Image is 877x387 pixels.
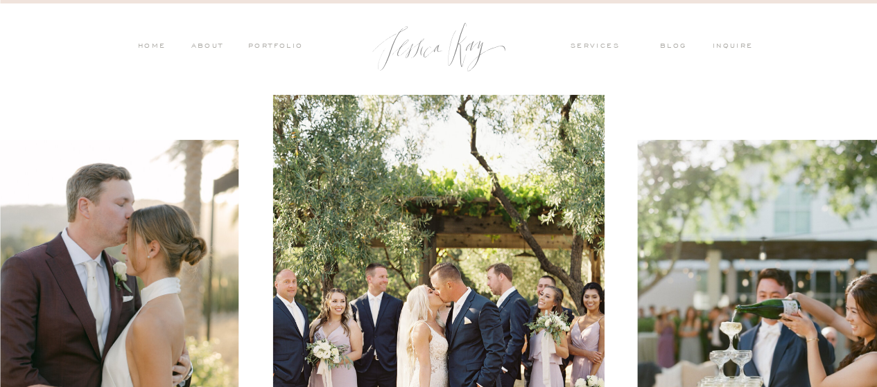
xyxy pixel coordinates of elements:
[246,41,304,53] a: PORTFOLIO
[571,41,639,53] a: services
[188,41,224,53] a: ABOUT
[660,41,696,53] a: blog
[713,41,760,53] a: inquire
[137,41,166,53] a: HOME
